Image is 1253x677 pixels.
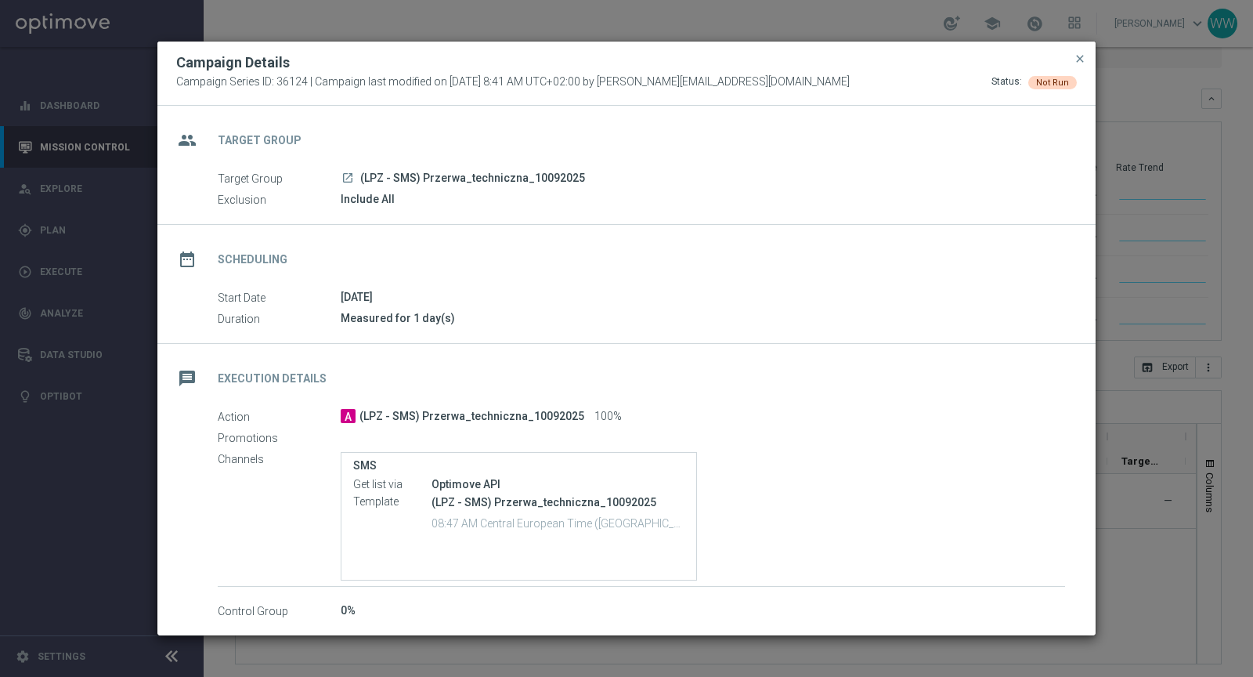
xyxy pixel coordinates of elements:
label: Exclusion [218,193,341,207]
label: Promotions [218,431,341,445]
i: launch [341,172,354,184]
label: Target Group [218,172,341,186]
span: 100% [594,410,622,424]
div: [DATE] [341,289,1065,305]
div: 0% [341,603,1065,618]
label: Duration [218,312,341,326]
div: Measured for 1 day(s) [341,310,1065,326]
a: launch [341,172,355,186]
h2: Target Group [218,133,302,148]
label: Get list via [353,478,432,492]
div: Optimove API [432,476,684,492]
div: Include All [341,191,1065,207]
p: (LPZ - SMS) Przerwa_techniczna_10092025 [432,495,684,509]
colored-tag: Not Run [1028,75,1077,88]
span: close [1074,52,1086,65]
div: Status: [991,75,1022,89]
label: Start Date [218,291,341,305]
span: Not Run [1036,78,1069,88]
i: date_range [173,245,201,273]
label: SMS [353,459,684,472]
p: 08:47 AM Central European Time ([GEOGRAPHIC_DATA]) (UTC +02:00) [432,515,684,530]
h2: Scheduling [218,252,287,267]
label: Control Group [218,604,341,618]
span: Campaign Series ID: 36124 | Campaign last modified on [DATE] 8:41 AM UTC+02:00 by [PERSON_NAME][E... [176,75,850,89]
i: group [173,126,201,154]
label: Action [218,410,341,424]
i: message [173,364,201,393]
span: (LPZ - SMS) Przerwa_techniczna_10092025 [360,172,585,186]
h2: Campaign Details [176,53,290,72]
h2: Execution Details [218,371,327,386]
label: Template [353,495,432,509]
span: A [341,409,356,423]
label: Channels [218,452,341,466]
span: (LPZ - SMS) Przerwa_techniczna_10092025 [359,410,584,424]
